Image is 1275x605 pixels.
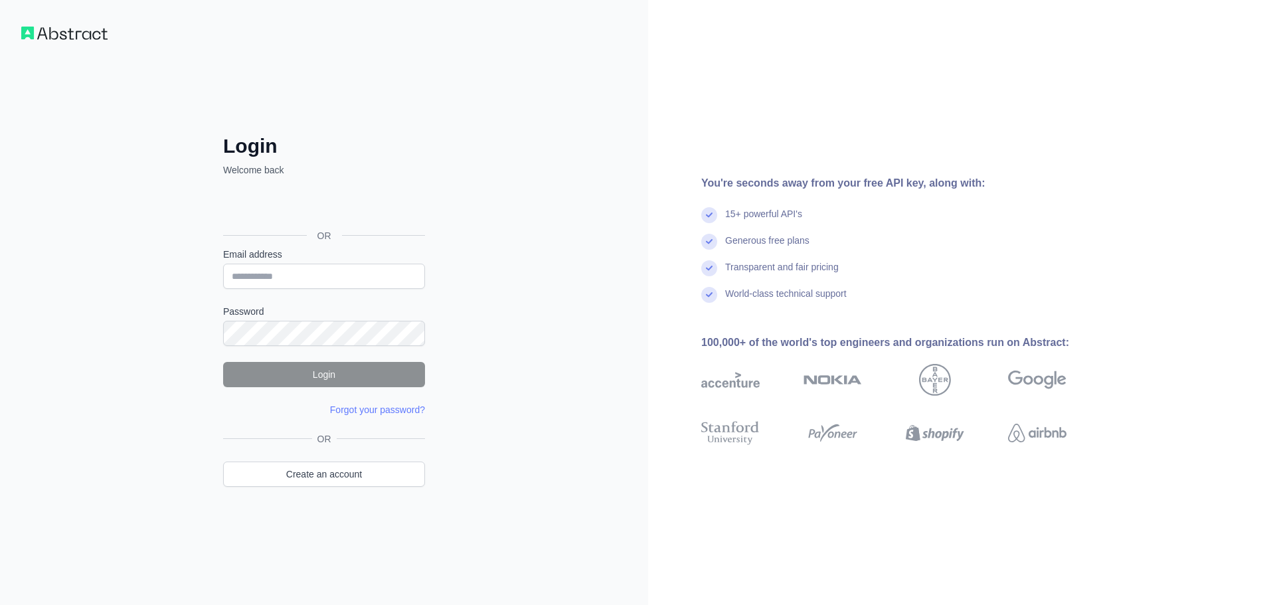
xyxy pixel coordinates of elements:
img: payoneer [804,418,862,448]
div: You're seconds away from your free API key, along with: [701,175,1109,191]
img: check mark [701,234,717,250]
div: 100,000+ of the world's top engineers and organizations run on Abstract: [701,335,1109,351]
div: World-class technical support [725,287,847,313]
img: Workflow [21,27,108,40]
h2: Login [223,134,425,158]
div: Transparent and fair pricing [725,260,839,287]
img: nokia [804,364,862,396]
button: Login [223,362,425,387]
label: Password [223,305,425,318]
img: google [1008,364,1066,396]
a: Create an account [223,462,425,487]
img: check mark [701,207,717,223]
img: check mark [701,287,717,303]
span: OR [312,432,337,446]
img: stanford university [701,418,760,448]
a: Forgot your password? [330,404,425,415]
img: check mark [701,260,717,276]
p: Welcome back [223,163,425,177]
iframe: Bouton "Se connecter avec Google" [216,191,429,220]
span: OR [307,229,342,242]
img: bayer [919,364,951,396]
img: airbnb [1008,418,1066,448]
img: accenture [701,364,760,396]
img: shopify [906,418,964,448]
div: 15+ powerful API's [725,207,802,234]
label: Email address [223,248,425,261]
div: Generous free plans [725,234,809,260]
